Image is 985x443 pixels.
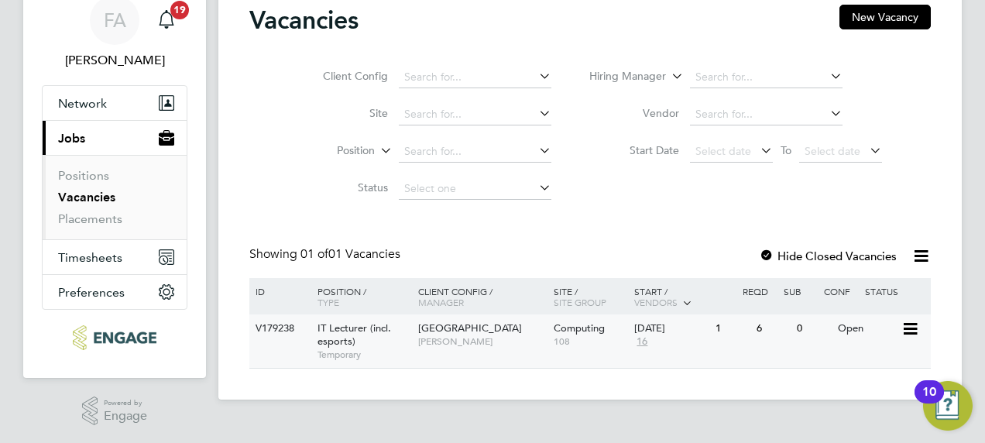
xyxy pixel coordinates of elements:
span: Fraz Arshad [42,51,187,70]
span: Preferences [58,285,125,300]
div: Status [861,278,928,304]
input: Search for... [399,67,551,88]
span: [GEOGRAPHIC_DATA] [418,321,522,335]
div: Conf [820,278,860,304]
span: Temporary [317,349,410,361]
div: Open [834,314,901,343]
span: Select date [695,144,751,158]
button: Network [43,86,187,120]
div: Reqd [739,278,779,304]
input: Select one [399,178,551,200]
div: [DATE] [634,322,708,335]
label: Status [299,180,388,194]
span: To [776,140,796,160]
span: 19 [170,1,189,19]
span: Jobs [58,131,85,146]
div: Position / [306,278,414,315]
span: 16 [634,335,650,349]
span: Timesheets [58,250,122,265]
div: Start / [630,278,739,317]
div: 1 [712,314,752,343]
div: Showing [249,246,403,263]
input: Search for... [690,67,843,88]
label: Start Date [590,143,679,157]
button: Open Resource Center, 10 new notifications [923,381,973,431]
div: Client Config / [414,278,550,315]
span: 01 Vacancies [300,246,400,262]
div: 6 [753,314,793,343]
span: Type [317,296,339,308]
div: Site / [550,278,631,315]
div: V179238 [252,314,306,343]
span: Computing [554,321,605,335]
a: Powered byEngage [82,397,148,426]
label: Vendor [590,106,679,120]
button: New Vacancy [839,5,931,29]
div: Jobs [43,155,187,239]
span: 108 [554,335,627,348]
span: [PERSON_NAME] [418,335,546,348]
input: Search for... [399,104,551,125]
span: Network [58,96,107,111]
div: ID [252,278,306,304]
span: Vendors [634,296,678,308]
label: Hiring Manager [577,69,666,84]
label: Position [286,143,375,159]
input: Search for... [399,141,551,163]
span: FA [104,10,126,30]
a: Placements [58,211,122,226]
span: Engage [104,410,147,423]
div: 0 [793,314,833,343]
span: Site Group [554,296,606,308]
span: Manager [418,296,464,308]
a: Positions [58,168,109,183]
span: IT Lecturer (incl. esports) [317,321,391,348]
span: Select date [805,144,860,158]
input: Search for... [690,104,843,125]
h2: Vacancies [249,5,359,36]
a: Vacancies [58,190,115,204]
button: Jobs [43,121,187,155]
label: Client Config [299,69,388,83]
img: ncclondon-logo-retina.png [73,325,156,350]
span: Powered by [104,397,147,410]
button: Preferences [43,275,187,309]
button: Timesheets [43,240,187,274]
div: 10 [922,392,936,412]
label: Hide Closed Vacancies [759,249,897,263]
label: Site [299,106,388,120]
a: Go to home page [42,325,187,350]
span: 01 of [300,246,328,262]
div: Sub [780,278,820,304]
